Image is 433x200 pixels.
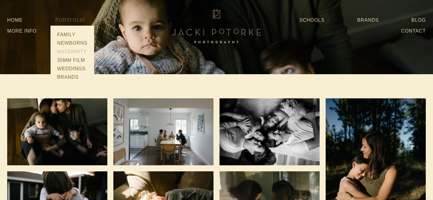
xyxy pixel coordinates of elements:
a: More Info [7,26,37,37]
a: 35mm Film [55,56,89,65]
a: Contact [401,26,426,37]
img: molina-nov2023-jackipotorkephoto-416.jpg [7,98,107,165]
img: Jacki Potorke Sacramento Family Photographer [168,6,265,45]
a: Newborns [55,39,89,47]
a: Maternity [55,47,89,56]
img: breard-teaser-jackipotorkephoto-47.jpg [220,98,320,165]
a: Brands [55,73,89,81]
a: Home [7,15,23,26]
img: heim-2022-jackipotorkephoto-59.jpg [113,98,213,165]
a: Weddings [55,65,89,73]
a: Schools [299,15,324,26]
a: Family [55,30,89,39]
a: Blog [411,15,426,26]
a: Brands [357,15,379,26]
a: Portfolio [55,17,85,23]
